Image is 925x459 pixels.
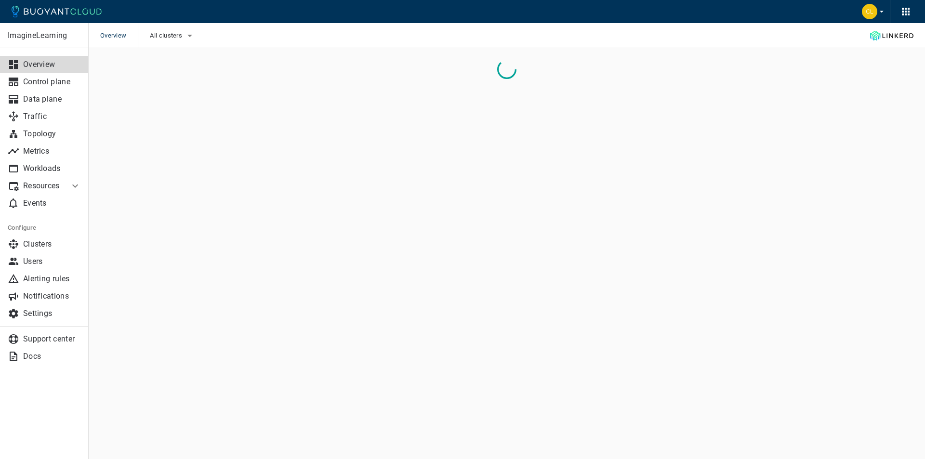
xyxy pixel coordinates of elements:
img: Changsi Liu [862,4,877,19]
h5: Configure [8,224,81,232]
p: Notifications [23,291,81,301]
span: All clusters [150,32,184,39]
p: ImagineLearning [8,31,80,40]
p: Users [23,257,81,266]
p: Events [23,198,81,208]
button: All clusters [150,28,196,43]
span: Overview [100,23,138,48]
p: Data plane [23,94,81,104]
p: Traffic [23,112,81,121]
p: Resources [23,181,62,191]
p: Support center [23,334,81,344]
p: Overview [23,60,81,69]
p: Topology [23,129,81,139]
p: Clusters [23,239,81,249]
p: Metrics [23,146,81,156]
p: Docs [23,352,81,361]
p: Workloads [23,164,81,173]
p: Alerting rules [23,274,81,284]
p: Settings [23,309,81,318]
p: Control plane [23,77,81,87]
